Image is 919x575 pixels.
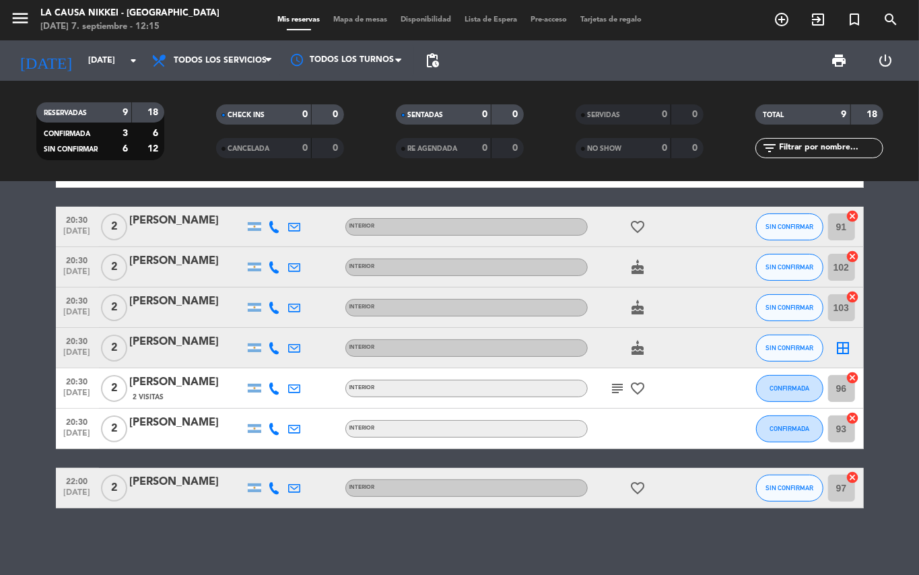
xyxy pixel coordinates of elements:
span: RESERVADAS [44,110,88,116]
strong: 0 [512,110,520,119]
span: 2 Visitas [133,392,164,403]
strong: 0 [333,110,341,119]
strong: 6 [123,144,128,154]
button: SIN CONFIRMAR [756,335,823,362]
strong: 0 [482,110,487,119]
span: pending_actions [424,53,440,69]
span: CONFIRMADA [770,384,809,392]
i: filter_list [762,140,778,156]
span: INTERIOR [349,385,375,391]
span: INTERIOR [349,304,375,310]
i: cancel [846,250,860,263]
span: [DATE] [61,348,94,364]
span: [DATE] [61,429,94,444]
strong: 0 [512,143,520,153]
i: border_all [836,340,852,356]
i: cake [630,300,646,316]
span: INTERIOR [349,426,375,431]
i: add_circle_outline [774,11,790,28]
i: favorite_border [630,219,646,235]
i: arrow_drop_down [125,53,141,69]
i: cake [630,340,646,356]
span: [DATE] [61,388,94,404]
strong: 0 [662,110,667,119]
span: SIN CONFIRMAR [765,304,813,311]
span: [DATE] [61,267,94,283]
strong: 0 [692,110,700,119]
div: [PERSON_NAME] [130,252,244,270]
strong: 0 [662,143,667,153]
strong: 18 [147,108,161,117]
span: CANCELADA [228,145,270,152]
button: SIN CONFIRMAR [756,213,823,240]
i: cancel [846,411,860,425]
span: Disponibilidad [394,16,458,24]
span: RE AGENDADA [408,145,458,152]
span: SIN CONFIRMAR [44,146,98,153]
strong: 6 [153,129,161,138]
span: Lista de Espera [458,16,524,24]
i: cancel [846,209,860,223]
span: 2 [101,475,127,502]
span: [DATE] [61,308,94,323]
button: SIN CONFIRMAR [756,294,823,321]
i: subject [610,380,626,397]
span: 20:30 [61,292,94,308]
span: INTERIOR [349,485,375,490]
button: CONFIRMADA [756,415,823,442]
span: INTERIOR [349,264,375,269]
span: SIN CONFIRMAR [765,223,813,230]
div: [PERSON_NAME] [130,333,244,351]
span: Tarjetas de regalo [574,16,648,24]
span: 2 [101,375,127,402]
span: 2 [101,415,127,442]
span: TOTAL [763,112,784,119]
span: CONFIRMADA [44,131,91,137]
div: [PERSON_NAME] [130,212,244,230]
span: Todos los servicios [174,56,267,65]
i: exit_to_app [810,11,826,28]
i: cancel [846,290,860,304]
span: SIN CONFIRMAR [765,344,813,351]
button: SIN CONFIRMAR [756,254,823,281]
span: CHECK INS [228,112,265,119]
strong: 9 [842,110,847,119]
span: Mis reservas [271,16,327,24]
strong: 12 [147,144,161,154]
span: Pre-acceso [524,16,574,24]
strong: 0 [692,143,700,153]
span: 22:00 [61,473,94,488]
span: 20:30 [61,333,94,348]
span: SIN CONFIRMAR [765,484,813,492]
span: 20:30 [61,211,94,227]
span: SERVIDAS [588,112,621,119]
div: [PERSON_NAME] [130,473,244,491]
strong: 0 [302,110,308,119]
span: 2 [101,294,127,321]
span: Mapa de mesas [327,16,394,24]
i: menu [10,8,30,28]
input: Filtrar por nombre... [778,141,883,156]
div: [DATE] 7. septiembre - 12:15 [40,20,219,34]
i: favorite_border [630,480,646,496]
i: cake [630,259,646,275]
span: print [831,53,848,69]
span: 20:30 [61,252,94,267]
span: 2 [101,335,127,362]
button: menu [10,8,30,33]
span: [DATE] [61,227,94,242]
i: turned_in_not [846,11,862,28]
span: 2 [101,254,127,281]
div: LOG OUT [862,40,909,81]
strong: 18 [866,110,880,119]
span: 20:30 [61,373,94,388]
span: 2 [101,213,127,240]
strong: 0 [482,143,487,153]
div: La Causa Nikkei - [GEOGRAPHIC_DATA] [40,7,219,20]
i: cancel [846,471,860,484]
span: SIN CONFIRMAR [765,263,813,271]
span: SENTADAS [408,112,444,119]
i: power_settings_new [878,53,894,69]
span: 20:30 [61,413,94,429]
span: CONFIRMADA [770,425,809,432]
